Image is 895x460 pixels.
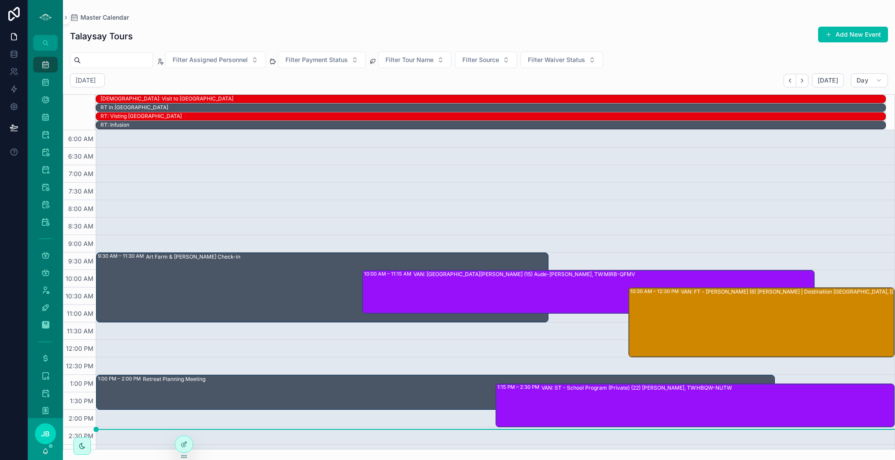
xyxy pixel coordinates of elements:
[629,288,894,357] div: 10:30 AM – 12:30 PMVAN: FT - [PERSON_NAME] (6) [PERSON_NAME] | Destination [GEOGRAPHIC_DATA], [GE...
[101,113,182,120] div: RT: Visting [GEOGRAPHIC_DATA]
[101,104,168,111] div: RT in UK
[285,55,348,64] span: Filter Payment Status
[528,55,585,64] span: Filter Waiver Status
[173,55,248,64] span: Filter Assigned Personnel
[38,10,52,24] img: App logo
[70,30,133,42] h1: Talaysay Tours
[818,27,888,42] button: Add New Event
[64,345,96,352] span: 12:00 PM
[541,384,732,391] div: VAN: ST - School Program (Private) (22) [PERSON_NAME], TW:HBQW-NUTW
[143,376,205,383] div: Retreat Planning Meeting
[796,74,808,87] button: Next
[70,13,129,22] a: Master Calendar
[630,288,681,295] div: 10:30 AM – 12:30 PM
[165,52,266,68] button: Select Button
[455,52,517,68] button: Select Button
[101,104,168,111] div: RT in [GEOGRAPHIC_DATA]
[63,275,96,282] span: 10:00 AM
[784,74,796,87] button: Back
[101,95,233,102] div: [DEMOGRAPHIC_DATA]: Visit to [GEOGRAPHIC_DATA]
[68,397,96,405] span: 1:30 PM
[363,270,814,313] div: 10:00 AM – 11:15 AMVAN: [GEOGRAPHIC_DATA][PERSON_NAME] (15) Aude-[PERSON_NAME], TW:MIRB-QFMV
[101,121,129,129] div: RT: Infusion
[98,252,146,259] div: 9:30 AM – 11:30 AM
[66,240,96,247] span: 9:00 AM
[413,271,635,278] div: VAN: [GEOGRAPHIC_DATA][PERSON_NAME] (15) Aude-[PERSON_NAME], TW:MIRB-QFMV
[80,13,129,22] span: Master Calendar
[146,253,240,260] div: Art Farm & [PERSON_NAME] Check-in
[66,415,96,422] span: 2:00 PM
[28,51,63,418] div: scrollable content
[857,76,868,84] span: Day
[812,73,844,87] button: [DATE]
[65,327,96,335] span: 11:30 AM
[278,52,366,68] button: Select Button
[66,187,96,195] span: 7:30 AM
[98,375,143,382] div: 1:00 PM – 2:00 PM
[101,112,182,120] div: RT: Visting England
[66,170,96,177] span: 7:00 AM
[101,95,233,103] div: SHAE: Visit to Japan
[68,380,96,387] span: 1:00 PM
[496,384,895,427] div: 1:15 PM – 2:30 PMVAN: ST - School Program (Private) (22) [PERSON_NAME], TW:HBQW-NUTW
[378,52,451,68] button: Select Button
[385,55,434,64] span: Filter Tour Name
[66,257,96,265] span: 9:30 AM
[818,76,838,84] span: [DATE]
[462,55,499,64] span: Filter Source
[76,76,96,85] h2: [DATE]
[520,52,603,68] button: Select Button
[101,121,129,128] div: RT: Infusion
[364,270,413,277] div: 10:00 AM – 11:15 AM
[497,384,541,391] div: 1:15 PM – 2:30 PM
[66,152,96,160] span: 6:30 AM
[41,429,50,439] span: JB
[97,375,774,409] div: 1:00 PM – 2:00 PMRetreat Planning Meeting
[66,432,96,439] span: 2:30 PM
[66,222,96,230] span: 8:30 AM
[97,253,548,322] div: 9:30 AM – 11:30 AMArt Farm & [PERSON_NAME] Check-in
[851,73,888,87] button: Day
[64,362,96,370] span: 12:30 PM
[65,310,96,317] span: 11:00 AM
[63,292,96,300] span: 10:30 AM
[66,205,96,212] span: 8:00 AM
[66,135,96,142] span: 6:00 AM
